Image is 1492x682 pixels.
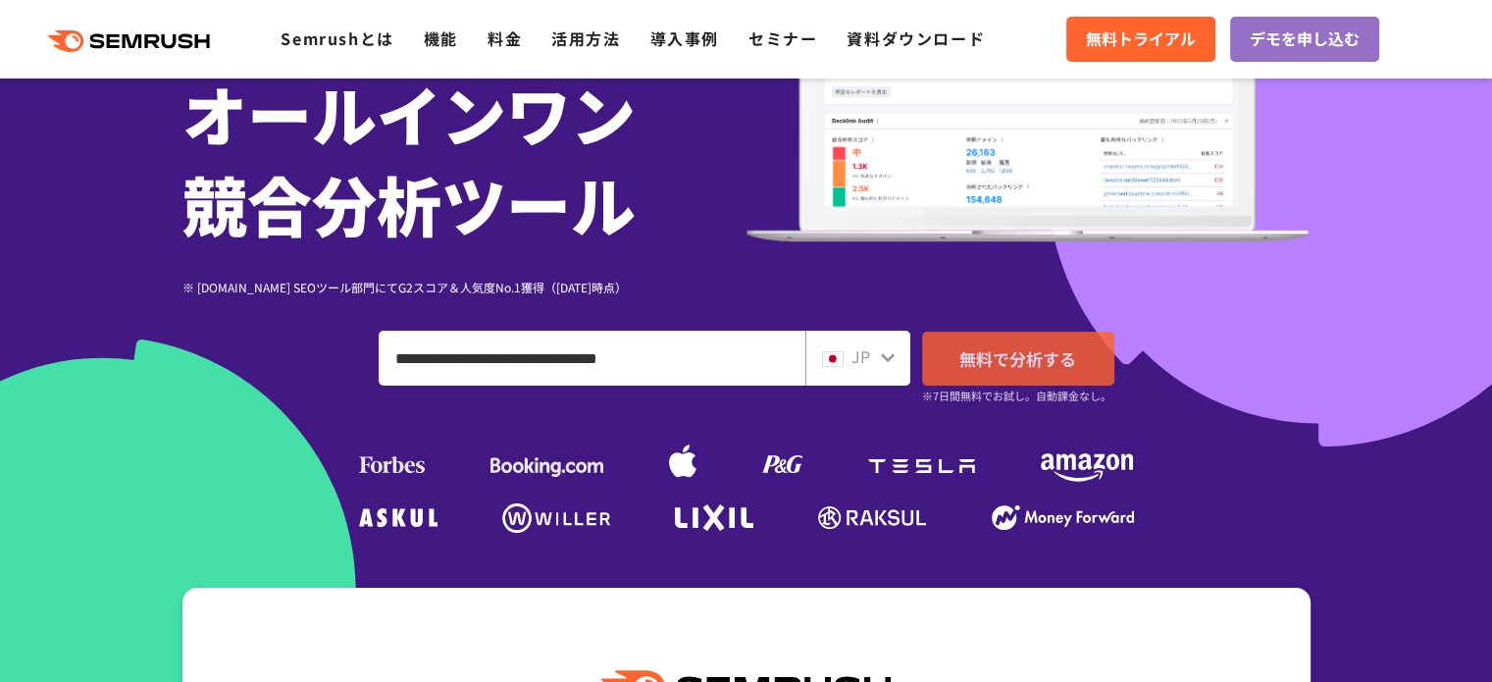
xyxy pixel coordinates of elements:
a: 導入事例 [650,26,719,50]
a: 活用方法 [551,26,620,50]
a: Semrushとは [281,26,393,50]
h1: オールインワン 競合分析ツール [182,68,746,248]
input: ドメイン、キーワードまたはURLを入力してください [380,332,804,385]
span: デモを申し込む [1250,26,1360,52]
small: ※7日間無料でお試し。自動課金なし。 [922,387,1111,405]
span: 無料で分析する [959,346,1076,371]
a: 無料で分析する [922,332,1114,386]
span: 無料トライアル [1086,26,1196,52]
a: 無料トライアル [1066,17,1215,62]
a: デモを申し込む [1230,17,1379,62]
a: 料金 [488,26,522,50]
div: ※ [DOMAIN_NAME] SEOツール部門にてG2スコア＆人気度No.1獲得（[DATE]時点） [182,278,746,296]
a: セミナー [748,26,817,50]
span: JP [851,344,870,368]
a: 資料ダウンロード [847,26,985,50]
a: 機能 [424,26,458,50]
